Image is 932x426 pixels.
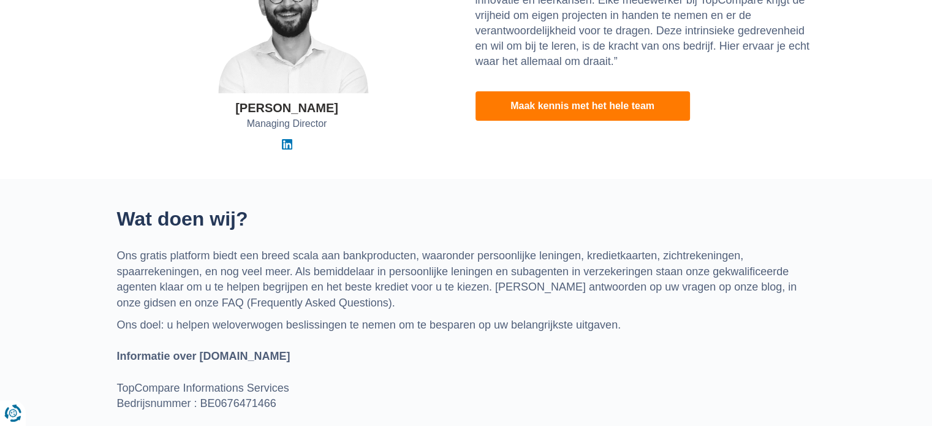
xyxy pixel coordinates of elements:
[247,117,327,131] span: Managing Director
[282,139,292,150] img: Linkedin Elvedin Vejzovic
[117,350,290,362] strong: Informatie over [DOMAIN_NAME]
[117,208,816,230] h2: Wat doen wij?
[117,248,816,311] p: Ons gratis platform biedt een breed scala aan bankproducten, waaronder persoonlijke leningen, kre...
[475,91,690,121] a: Maak kennis met het hele team
[235,99,338,117] div: [PERSON_NAME]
